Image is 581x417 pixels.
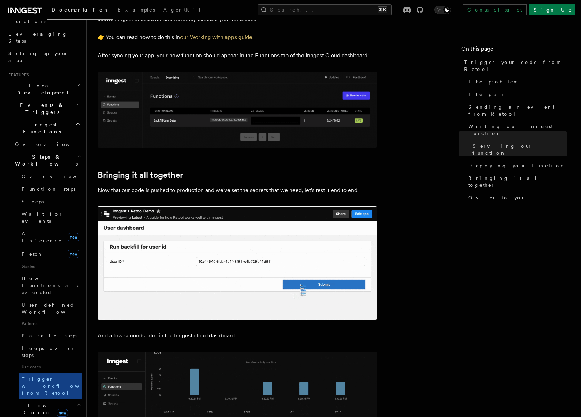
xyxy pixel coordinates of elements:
span: Local Development [6,82,76,96]
a: Bringing it all together [98,170,183,180]
h4: On this page [461,45,567,56]
button: Inngest Functions [6,118,82,138]
span: Sending an event from Retool [468,103,567,117]
a: Trigger your code from Retool [461,56,567,75]
a: The plan [465,88,567,101]
span: Overview [15,141,87,147]
span: Use cases [19,361,82,373]
span: Leveraging Steps [8,31,67,44]
a: AgentKit [159,2,204,19]
span: Steps & Workflows [12,153,78,167]
a: Parallel steps [19,329,82,342]
a: Writing our Inngest function [465,120,567,140]
img: Inngest Cloud dashboard view deployed function [98,72,377,148]
a: User-defined Workflows [19,299,82,318]
span: new [57,409,68,417]
span: new [68,250,79,258]
button: Events & Triggers [6,99,82,118]
a: Serving our function [470,140,567,159]
span: Deploying your function [468,162,566,169]
span: Parallel steps [22,333,77,338]
a: Function steps [19,183,82,195]
span: Flow Control [12,402,77,416]
a: Sleeps [19,195,82,208]
span: Overview [22,174,94,179]
a: Loops over steps [19,342,82,361]
span: Trigger workflows from Retool [22,376,98,396]
a: Overview [12,138,82,151]
span: AI Inference [22,231,62,243]
span: AgentKit [163,7,200,13]
span: Examples [118,7,155,13]
a: The problem [465,75,567,88]
a: AI Inferencenew [19,227,82,247]
a: Contact sales [463,4,527,15]
span: The problem [468,78,517,85]
span: Patterns [19,318,82,329]
a: Bringing it all together [465,172,567,191]
kbd: ⌘K [378,6,387,13]
p: 👉 You can read how to do this in . [98,32,377,42]
a: our Working with apps guide [180,34,252,41]
a: Examples [113,2,159,19]
a: Sending an event from Retool [465,101,567,120]
span: Features [6,72,29,78]
a: Over to you [465,191,567,204]
span: How Functions are executed [22,276,80,295]
span: Trigger your code from Retool [464,59,567,73]
p: Now that our code is pushed to production and we've set the secrets that we need, let's test it e... [98,185,377,195]
span: Guides [19,261,82,272]
button: Toggle dark mode [434,6,451,14]
a: Fetchnew [19,247,82,261]
a: Sign Up [529,4,575,15]
button: Search...⌘K [258,4,392,15]
a: Trigger workflows from Retool [19,373,82,399]
span: Fetch [22,251,42,257]
span: Setting up your app [8,51,68,63]
a: Deploying your function [465,159,567,172]
button: Steps & Workflows [12,151,82,170]
span: Inngest Functions [6,121,75,135]
span: new [68,233,79,241]
span: Function steps [22,186,75,192]
span: Bringing it all together [468,175,567,189]
button: Local Development [6,79,82,99]
span: Sleeps [22,199,44,204]
div: Steps & Workflows [12,170,82,399]
a: Wait for events [19,208,82,227]
span: Documentation [52,7,109,13]
span: The plan [468,91,507,98]
span: User-defined Workflows [22,302,84,315]
a: Setting up your app [6,47,82,67]
span: Events & Triggers [6,102,76,116]
a: How Functions are executed [19,272,82,299]
span: Over to you [468,194,525,201]
a: Leveraging Steps [6,28,82,47]
span: Wait for events [22,211,63,224]
span: Loops over steps [22,345,75,358]
a: Documentation [47,2,113,20]
p: After syncing your app, your new function should appear in the Functions tab of the Inngest Cloud... [98,51,377,60]
span: Writing our Inngest function [468,123,567,137]
p: And a few seconds later in the Inngest cloud dashboard: [98,331,377,341]
a: Overview [19,170,82,183]
img: Retool submit form [98,206,377,320]
span: Serving our function [472,142,567,156]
